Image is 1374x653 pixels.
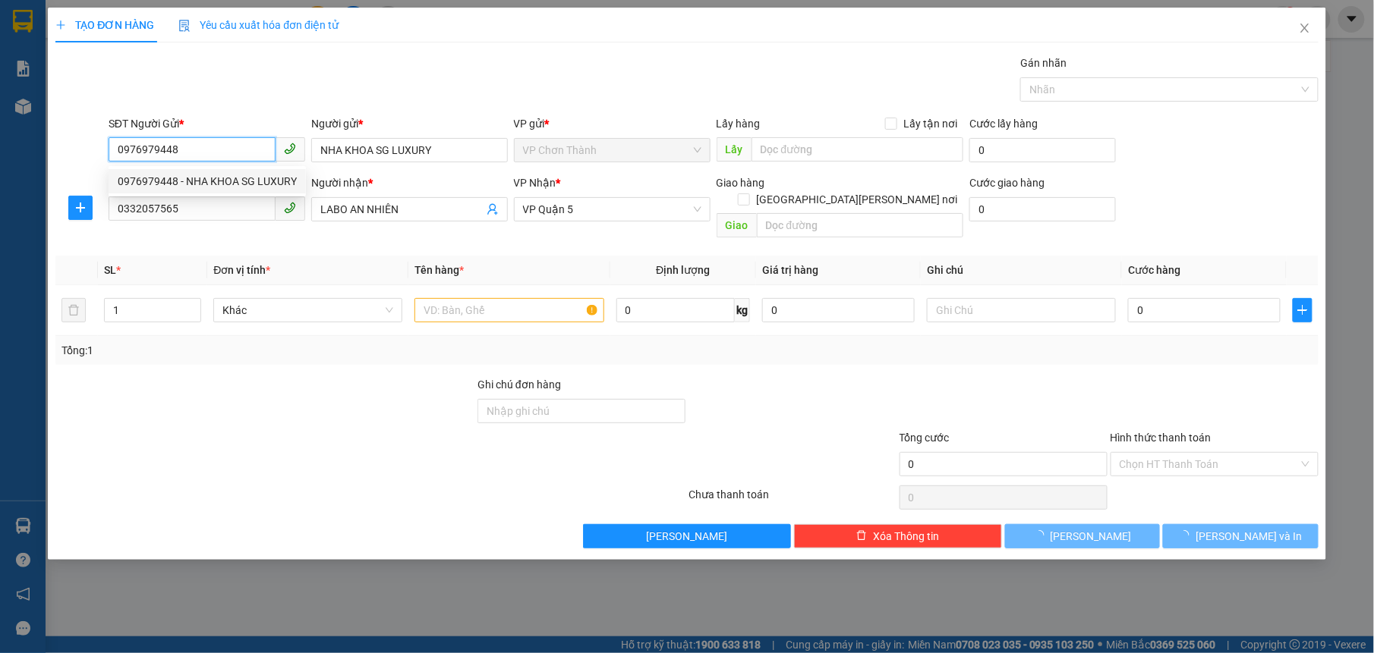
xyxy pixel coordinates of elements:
input: Ghi Chú [927,298,1116,322]
div: 0976979448 - NHA KHOA SG LUXURY [109,169,306,193]
span: TẠO ĐƠN HÀNG [55,19,154,31]
span: [PERSON_NAME] và In [1196,528,1302,545]
div: Tổng: 1 [61,342,531,359]
button: deleteXóa Thông tin [794,524,1002,548]
span: loading [1179,530,1196,541]
input: 0 [762,298,915,322]
span: delete [856,530,867,542]
span: Định lượng [656,264,710,276]
div: Chưa thanh toán [687,486,898,513]
span: Khác [222,299,393,322]
img: icon [178,20,191,32]
span: plus [69,202,92,214]
div: SĐT Người Gửi [109,115,305,132]
label: Gán nhãn [1020,57,1067,69]
span: user-add [487,203,499,215]
input: Dọc đường [757,213,964,237]
span: Lấy hàng [717,118,761,130]
div: Người nhận [311,174,508,191]
span: kg [735,298,750,322]
div: Người gửi [311,115,508,132]
span: Yêu cầu xuất hóa đơn điện tử [178,19,339,31]
span: Giao [717,213,757,237]
span: Tên hàng [414,264,464,276]
span: phone [284,202,296,214]
span: loading [1034,530,1051,541]
input: VD: Bàn, Ghế [414,298,603,322]
button: [PERSON_NAME] [1005,524,1160,548]
div: VP gửi [514,115,711,132]
span: Tổng cước [900,432,950,444]
span: Giao hàng [717,177,765,189]
span: SL [104,264,116,276]
span: plus [55,20,66,30]
span: Đơn vị tính [213,264,270,276]
span: VP Chơn Thành [523,139,701,162]
label: Ghi chú đơn hàng [477,378,561,391]
input: Cước giao hàng [969,197,1115,221]
li: [PERSON_NAME][GEOGRAPHIC_DATA][PERSON_NAME] [8,8,220,118]
span: [GEOGRAPHIC_DATA][PERSON_NAME] nơi [750,191,963,208]
label: Cước lấy hàng [969,118,1038,130]
input: Ghi chú đơn hàng [477,399,685,423]
span: [PERSON_NAME] [647,528,728,545]
button: [PERSON_NAME] và In [1163,524,1318,548]
button: Close [1284,8,1326,50]
button: delete [61,298,86,322]
input: Cước lấy hàng [969,138,1115,162]
span: phone [284,143,296,155]
span: plus [1294,304,1312,316]
span: [PERSON_NAME] [1051,528,1132,545]
button: [PERSON_NAME] [583,524,791,548]
span: Giá trị hàng [762,264,818,276]
span: Lấy tận nơi [897,115,963,132]
button: plus [68,196,93,220]
span: Lấy [717,137,752,162]
label: Hình thức thanh toán [1111,432,1212,444]
span: VP Quận 5 [523,198,701,221]
th: Ghi chú [921,256,1122,285]
span: VP Nhận [514,177,556,189]
span: Cước hàng [1128,264,1180,276]
span: Xóa Thông tin [873,528,939,545]
label: Cước giao hàng [969,177,1045,189]
button: plus [1293,298,1313,322]
div: 0976979448 - NHA KHOA SG LUXURY [118,173,297,190]
input: Dọc đường [752,137,964,162]
span: close [1299,22,1311,34]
